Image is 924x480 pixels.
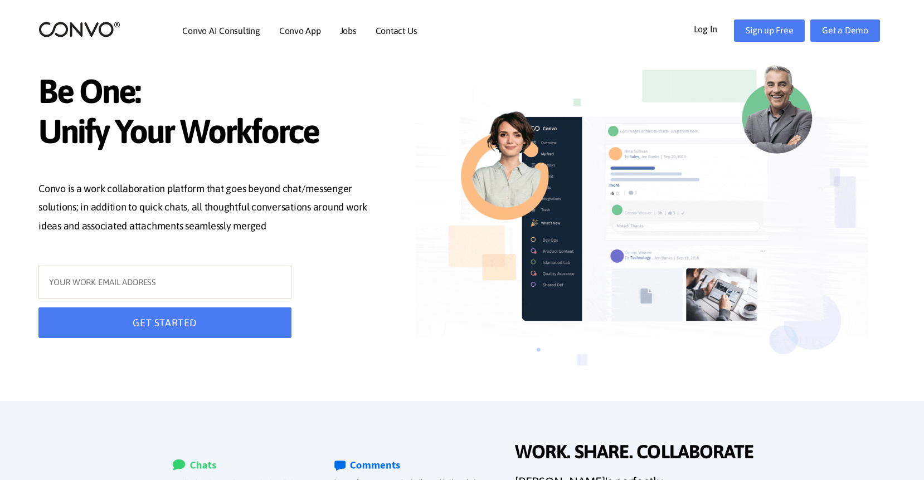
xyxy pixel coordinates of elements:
img: image_not_found [416,50,868,401]
a: Sign up Free [734,19,805,42]
a: Convo AI Consulting [182,26,260,35]
p: Convo is a work collaboration platform that goes beyond chat/messenger solutions; in addition to ... [38,179,382,238]
span: Unify Your Workforce [38,111,382,154]
input: YOUR WORK EMAIL ADDRESS [38,266,291,299]
a: Get a Demo [810,19,880,42]
button: GET STARTED [38,307,291,338]
img: logo_2.png [38,21,120,38]
a: Convo App [279,26,321,35]
a: Contact Us [376,26,417,35]
a: Jobs [340,26,357,35]
span: WORK. SHARE. COLLABORATE [515,440,771,466]
a: Log In [694,19,735,37]
span: Be One: [38,71,382,114]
